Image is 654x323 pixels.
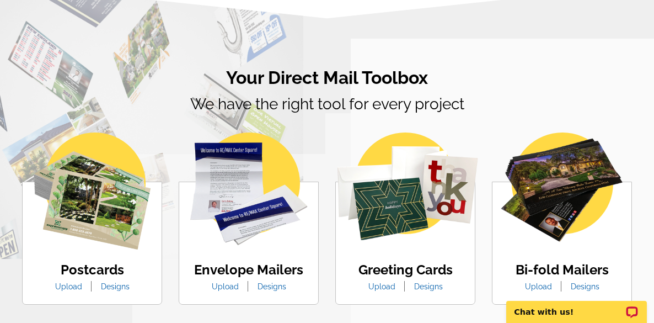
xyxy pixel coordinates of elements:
[194,262,303,278] h4: Envelope Mailers
[34,133,151,250] img: postcards.png
[333,133,478,241] img: greeting-cards.png
[358,262,453,278] h4: Greeting Cards
[22,93,632,146] p: We have the right tool for every project
[500,133,625,243] img: bio-fold-mailer.png
[516,262,609,278] h4: Bi-fold Mailers
[22,67,632,88] h2: Your Direct Mail Toolbox
[406,282,451,291] a: Designs
[190,133,308,245] img: envelope-mailer.png
[93,282,138,291] a: Designs
[47,262,138,278] h4: Postcards
[562,282,608,291] a: Designs
[360,282,404,291] a: Upload
[499,288,654,323] iframe: LiveChat chat widget
[47,282,90,291] a: Upload
[517,282,560,291] a: Upload
[203,282,247,291] a: Upload
[249,282,294,291] a: Designs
